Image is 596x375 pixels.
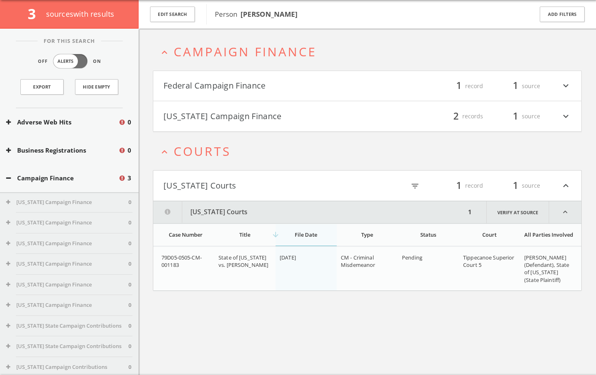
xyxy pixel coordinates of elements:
span: 0 [128,146,131,155]
div: File Date [280,231,332,238]
span: 0 [128,219,131,227]
button: [US_STATE] Campaign Finance [6,260,128,268]
span: [PERSON_NAME] (Defendant), State of [US_STATE] (State Plaintiff) [524,254,569,284]
i: expand_more [561,79,571,93]
button: [US_STATE] Courts [163,179,367,193]
button: expand_lessCourts [159,144,582,158]
div: 1 [466,201,474,223]
div: Title [219,231,271,238]
div: source [491,109,540,123]
span: 0 [128,322,131,330]
button: [US_STATE] Campaign Finance [6,302,128,310]
span: [DATE] [280,254,296,261]
button: [US_STATE] Campaign Finance [163,109,367,123]
button: Add Filters [540,7,585,22]
span: On [93,58,101,65]
button: expand_lessCampaign Finance [159,45,582,58]
div: source [491,79,540,93]
span: Off [38,58,48,65]
i: expand_less [159,146,170,158]
div: grid [153,246,581,291]
i: filter_list [411,182,419,191]
span: 79D05-0505-CM-001183 [161,254,202,268]
span: State of [US_STATE] vs. [PERSON_NAME] [219,254,268,268]
span: 1 [509,178,522,193]
span: source s with results [46,9,115,19]
div: record [434,79,483,93]
span: Campaign Finance [174,43,317,60]
span: CM - Criminal Misdemeanor [341,254,375,268]
button: [US_STATE] Courts [153,201,466,223]
button: [US_STATE] Campaign Finance [6,240,128,248]
span: 0 [128,198,131,206]
span: Courts [174,143,231,160]
span: 0 [128,281,131,289]
button: Adverse Web Hits [6,118,118,127]
div: records [434,109,483,123]
a: Verify at source [486,201,549,223]
span: 3 [128,174,131,183]
button: Campaign Finance [6,174,118,183]
div: Court [463,231,515,238]
button: [US_STATE] Campaign Finance [6,198,128,206]
span: 0 [128,260,131,268]
span: 0 [128,363,131,371]
i: arrow_downward [272,231,280,239]
span: 0 [128,302,131,310]
button: Edit Search [150,7,195,22]
span: 0 [128,240,131,248]
i: expand_more [561,109,571,123]
button: [US_STATE] Campaign Finance [6,281,128,289]
i: expand_less [549,201,581,223]
div: Case Number [161,231,210,238]
span: 0 [128,343,131,351]
span: 1 [453,178,465,193]
button: Business Registrations [6,146,118,155]
div: Type [341,231,393,238]
div: Status [402,231,454,238]
i: expand_less [561,179,571,193]
button: [US_STATE] Campaign Finance [6,219,128,227]
span: Person [215,9,298,19]
span: 1 [509,109,522,123]
button: [US_STATE] State Campaign Contributions [6,322,128,330]
span: 3 [28,4,43,23]
span: 1 [509,79,522,93]
span: 2 [450,109,462,123]
b: [PERSON_NAME] [241,9,298,19]
button: Federal Campaign Finance [163,79,367,93]
div: All Parties Involved [524,231,573,238]
span: For This Search [38,37,101,45]
span: Pending [402,254,422,261]
div: record [434,179,483,193]
div: source [491,179,540,193]
button: [US_STATE] State Campaign Contributions [6,343,128,351]
i: expand_less [159,47,170,58]
span: Tippecanoe Superior Court 5 [463,254,514,268]
span: 0 [128,118,131,127]
a: Export [20,79,64,95]
button: Hide Empty [75,79,118,95]
button: [US_STATE] Campaign Contributions [6,363,128,371]
span: 1 [453,79,465,93]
